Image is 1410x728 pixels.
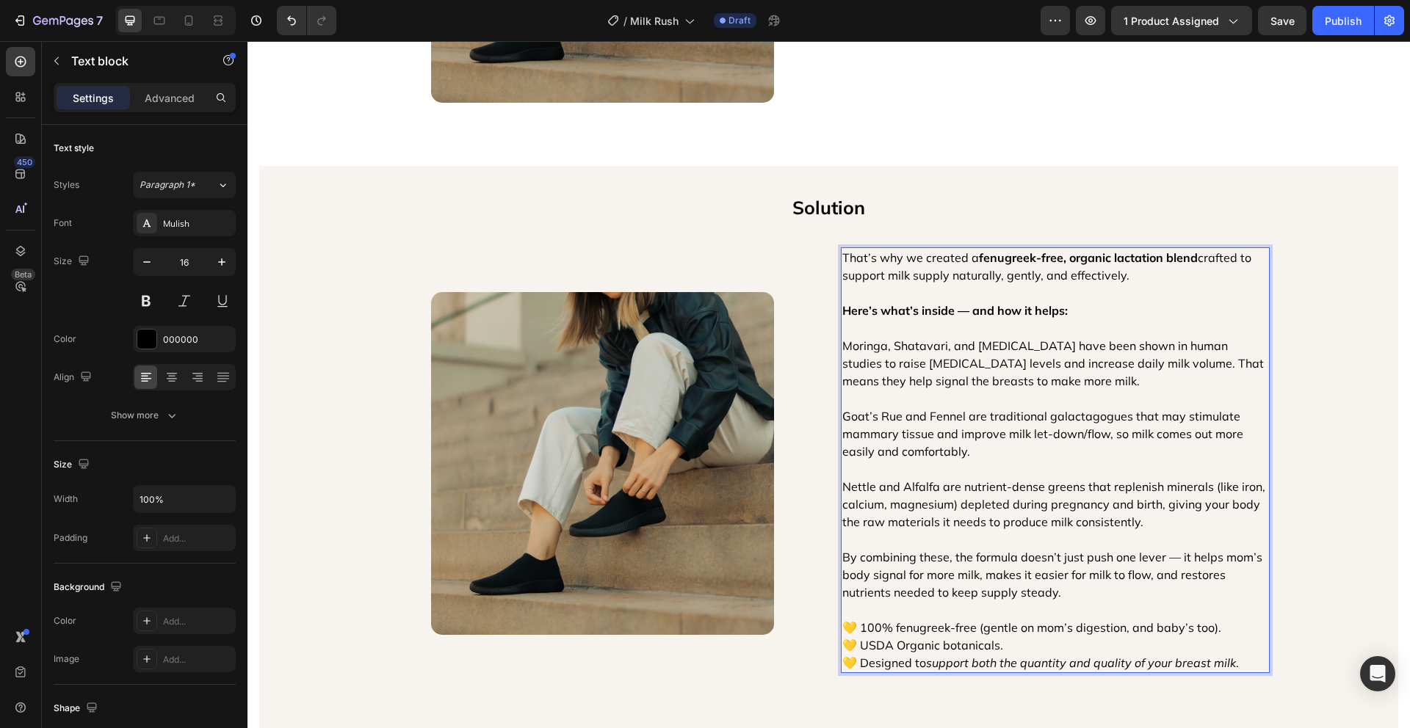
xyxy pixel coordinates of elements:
[54,332,76,346] div: Color
[728,14,751,27] span: Draft
[595,208,1021,243] p: That’s why we created a crafted to support milk supply naturally, gently, and effectively.
[14,156,35,168] div: 450
[54,614,76,627] div: Color
[96,12,103,29] p: 7
[54,252,93,272] div: Size
[73,90,114,106] p: Settings
[1124,13,1219,29] span: 1 product assigned
[163,217,232,230] div: Mulish
[630,13,679,29] span: Milk Rush
[595,296,1021,349] p: Moringa, Shatavari, and [MEDICAL_DATA] have been shown in human studies to raise [MEDICAL_DATA] l...
[54,142,94,155] div: Text style
[54,402,236,429] button: Show more
[1325,13,1362,29] div: Publish
[679,614,988,629] i: support both the quantity and quality of your breast milk
[145,90,195,106] p: Advanced
[1360,656,1395,691] div: Open Intercom Messenger
[731,209,950,224] strong: fenugreek-free, organic lactation blend
[133,172,236,198] button: Paragraph 1*
[54,531,87,545] div: Padding
[623,13,627,29] span: /
[54,178,79,192] div: Styles
[111,408,179,423] div: Show more
[54,652,79,666] div: Image
[134,486,235,512] input: Auto
[595,489,1021,560] p: By combining these, the formula doesn’t just push one lever — it helps mom’s body signal for more...
[595,419,1021,489] p: Nettle and Alfalfa are nutrient-dense greens that replenish minerals (like iron, calcium, magnesi...
[1111,6,1252,35] button: 1 product assigned
[54,699,101,718] div: Shape
[1258,6,1306,35] button: Save
[595,262,820,277] strong: Here’s what’s inside — and how it helps:
[1312,6,1374,35] button: Publish
[163,532,232,545] div: Add...
[1270,15,1295,27] span: Save
[54,578,125,597] div: Background
[71,52,196,70] p: Text block
[54,368,95,387] div: Align
[247,41,1410,728] iframe: Design area
[595,349,1021,419] p: Goat’s Rue and Fennel are traditional galactagogues that may stimulate mammary tissue and improve...
[54,492,78,506] div: Width
[593,206,1022,632] div: Rich Text Editor. Editing area: main
[277,6,336,35] div: Undo/Redo
[11,269,35,280] div: Beta
[163,615,232,628] div: Add...
[6,6,109,35] button: 7
[140,178,195,192] span: Paragraph 1*
[595,578,1021,630] p: 💛 100% fenugreek-free (gentle on mom’s digestion, and baby’s too). 💛 USDA Organic botanicals. 💛 D...
[54,455,93,475] div: Size
[163,333,232,346] div: 000000
[163,653,232,666] div: Add...
[54,216,72,230] div: Font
